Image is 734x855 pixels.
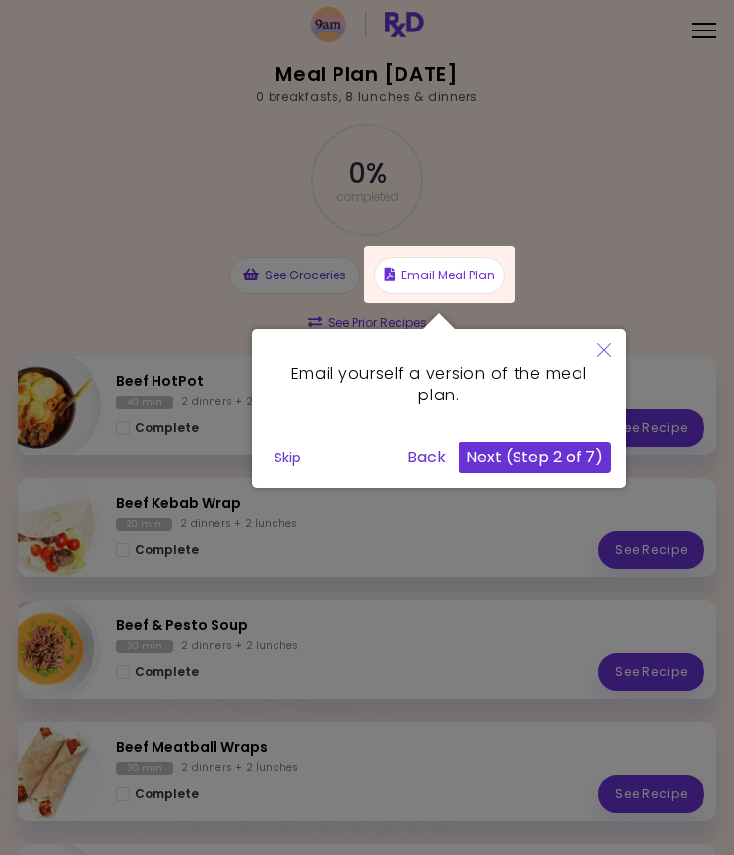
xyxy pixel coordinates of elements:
button: Back [399,442,454,473]
button: Next (Step 2 of 7) [459,442,611,473]
div: Email yourself a version of the meal plan. [252,329,626,488]
button: Skip [267,443,309,472]
button: Close [582,329,626,375]
div: Email yourself a version of the meal plan. [267,343,611,427]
